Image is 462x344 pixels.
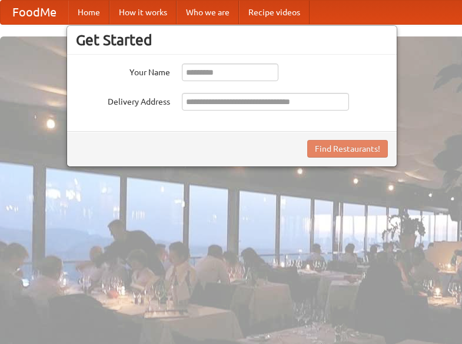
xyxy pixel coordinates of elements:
[177,1,239,24] a: Who we are
[76,64,170,78] label: Your Name
[239,1,310,24] a: Recipe videos
[109,1,177,24] a: How it works
[76,31,388,49] h3: Get Started
[1,1,68,24] a: FoodMe
[76,93,170,108] label: Delivery Address
[68,1,109,24] a: Home
[307,140,388,158] button: Find Restaurants!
